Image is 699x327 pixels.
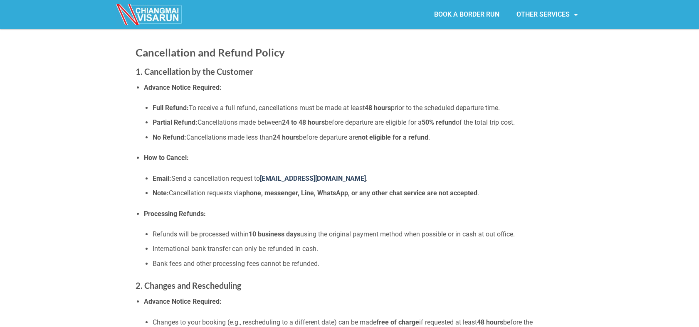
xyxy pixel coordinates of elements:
[153,117,563,128] li: Cancellations made between before departure are eligible for a of the total trip cost.
[153,103,563,113] li: To receive a full refund, cancellations must be made at least prior to the scheduled departure time.
[153,104,189,112] strong: Full Refund:
[426,5,508,24] a: BOOK A BORDER RUN
[358,133,428,141] strong: not eligible for a refund
[144,84,222,91] strong: Advance Notice Required:
[144,210,206,218] strong: Processing Refunds:
[365,104,391,112] strong: 48 hours
[242,189,477,197] strong: phone, messenger, Line, WhatsApp, or any other chat service are not accepted
[153,189,169,197] strong: Note:
[508,5,586,24] a: OTHER SERVICES
[249,230,300,238] strong: 10 business days
[349,5,586,24] nav: Menu
[136,66,253,76] strong: 1. Cancellation by the Customer
[153,258,563,269] li: Bank fees and other processing fees cannot be refunded.
[260,175,366,182] a: [EMAIL_ADDRESS][DOMAIN_NAME]
[153,175,171,182] strong: Email:
[136,46,285,59] strong: Cancellation and Refund Policy
[153,132,563,143] li: Cancellations made less than before departure are .
[273,133,299,141] strong: 24 hours
[144,297,222,305] strong: Advance Notice Required:
[153,229,563,240] li: Refunds will be processed within using the original payment method when possible or in cash at ou...
[153,173,563,184] li: Send a cancellation request to .
[136,280,241,290] strong: 2. Changes and Rescheduling
[477,318,503,326] strong: 48 hours
[144,154,189,162] strong: How to Cancel:
[282,118,325,126] strong: 24 to 48 hours
[422,118,456,126] strong: 50% refund
[153,188,563,199] li: Cancellation requests via .
[153,243,563,254] li: International bank transfer can only be refunded in cash.
[153,133,186,141] strong: No Refund:
[376,318,419,326] strong: free of charge
[153,118,198,126] strong: Partial Refund:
